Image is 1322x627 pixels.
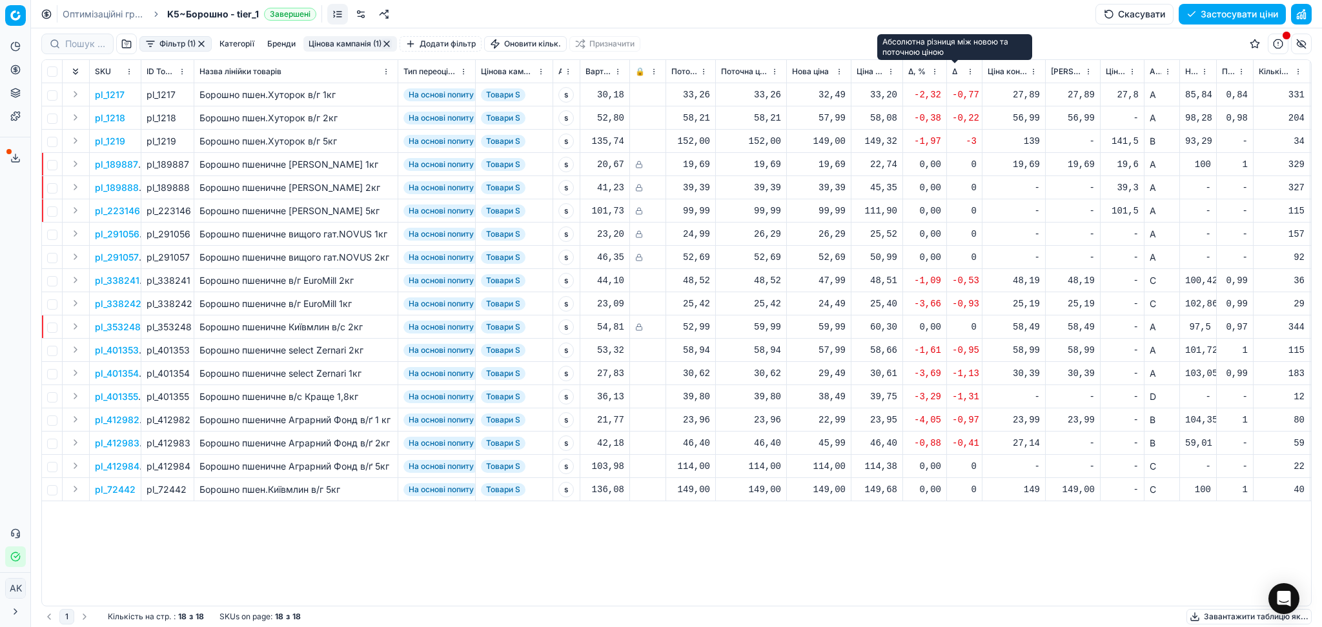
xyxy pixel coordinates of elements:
span: 🔒 [635,66,645,77]
div: 152,00 [721,135,781,148]
span: Цінова кампанія [481,66,534,77]
div: -1,97 [908,135,941,148]
button: Expand [68,133,83,148]
span: s [558,273,574,288]
div: pl_1218 [147,112,188,124]
div: 98,28 [1185,112,1211,124]
div: 204 [1259,112,1305,124]
span: ABC за доходом [1150,66,1161,77]
div: - [988,251,1040,264]
input: Пошук по SKU або назві [65,37,105,50]
div: 99,99 [792,204,846,217]
p: pl_189887 [95,158,138,171]
div: - [1106,228,1139,241]
div: 48,52 [721,274,781,287]
span: Товари S [481,321,525,333]
button: Expand [68,342,83,357]
div: - [1051,228,1095,241]
nav: breadcrumb [63,8,316,21]
span: Товари S [481,158,525,171]
button: Expand [68,319,83,334]
button: Expand [68,110,83,125]
div: -3 [952,135,977,148]
div: 52,69 [792,251,846,264]
span: Ціна конкурента (Сільпо) [988,66,1027,77]
div: Борошно пшеничне [PERSON_NAME] 2кг [199,181,392,194]
div: 23,09 [585,297,624,310]
div: 39,3 [1106,181,1139,194]
div: 26,29 [721,228,781,241]
button: Категорії [214,36,259,52]
div: 27,8 [1106,88,1139,101]
div: 0 [952,251,977,264]
div: 327 [1259,181,1305,194]
div: 20,67 [585,158,624,171]
div: 102,86 [1185,297,1211,310]
button: pl_291057 [95,251,139,264]
div: 26,29 [792,228,846,241]
div: 0,99 [1222,297,1248,310]
div: 0,98 [1222,112,1248,124]
div: Борошно пшеничне в/г EuroMill 2кг [199,274,392,287]
span: Тип переоцінки [403,66,457,77]
div: 58,21 [671,112,710,124]
div: -0,77 [952,88,977,101]
button: Застосувати ціни [1179,4,1286,25]
div: 56,99 [988,112,1040,124]
div: 149,32 [857,135,897,148]
div: 25,19 [1051,297,1095,310]
div: - [1051,135,1095,148]
span: На основі попиту [403,321,479,333]
div: 59,99 [792,321,846,333]
span: На основі попиту [403,251,479,264]
div: 149,00 [792,135,846,148]
div: 25,42 [671,297,710,310]
div: Борошно пшеничне Київмлин в/с 2кг [199,321,392,333]
div: pl_338242 [147,297,188,310]
div: 92 [1259,251,1305,264]
div: 34 [1259,135,1305,148]
div: 45,35 [857,181,897,194]
button: Бренди [262,36,301,52]
div: - [1106,274,1139,287]
div: 44,10 [585,274,624,287]
div: 52,80 [585,112,624,124]
div: 39,39 [792,181,846,194]
span: Товари S [481,228,525,241]
p: pl_1218 [95,112,125,124]
div: 22,74 [857,158,897,171]
div: -2,32 [908,88,941,101]
div: 19,6 [1106,158,1139,171]
div: - [1185,181,1211,194]
div: pl_1219 [147,135,188,148]
p: pl_189888 [95,181,139,194]
div: -0,53 [952,274,977,287]
button: pl_1219 [95,135,125,148]
div: A [1150,112,1174,124]
button: Expand all [68,64,83,79]
button: Оновити кільк. [484,36,567,52]
div: 0 [952,158,977,171]
span: Атрибут товару [558,66,562,77]
span: На основі попиту [403,204,479,217]
button: pl_412983 [95,437,139,450]
span: Поточна ціна [721,66,768,77]
div: 0,99 [1222,274,1248,287]
div: 48,19 [988,274,1040,287]
button: Expand [68,156,83,172]
div: 139 [988,135,1040,148]
button: Завантажити таблицю як... [1186,609,1312,624]
div: 24,49 [792,297,846,310]
p: pl_401354 [95,367,139,380]
div: - [1051,181,1095,194]
div: 1 [1222,158,1248,171]
button: Expand [68,458,83,473]
span: На основі попиту [403,135,479,148]
p: pl_412984 [95,460,139,473]
div: - [1222,181,1248,194]
button: Expand [68,388,83,404]
div: 59,99 [721,321,781,333]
